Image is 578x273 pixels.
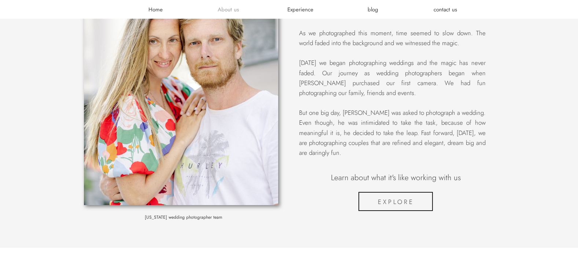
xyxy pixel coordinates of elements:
[326,172,465,183] h3: Learn about what it's like working with us
[206,6,250,13] a: About us
[423,6,467,13] a: contact us
[134,6,178,13] a: Home
[327,198,466,205] a: explore
[117,214,251,222] h2: [US_STATE] wedding photographer team
[351,6,395,13] a: blog
[279,6,323,13] a: Experience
